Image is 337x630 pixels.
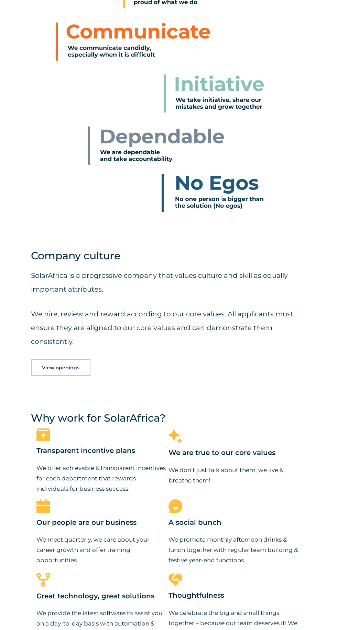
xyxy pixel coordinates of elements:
[168,591,301,600] h3: Thoughtfulness
[31,359,90,376] a: View openings
[36,446,168,456] h3: Transparent incentive plans
[42,365,79,370] span: View openings
[168,518,301,528] h3: A social bunch
[31,250,306,262] h4: Company culture
[31,310,293,346] span: We hire, review and reward according to our core values. All applicants must ensure they are alig...
[31,271,288,293] span: SolarAfrica is a progressive company that values culture and skill as equally important attributes.
[31,410,306,426] h4: Why work for SolarAfrica?
[168,448,301,458] h3: We are true to our core values
[36,592,168,601] h3: Great technology, great solutions
[36,463,168,494] p: We offer achievable & transparent incentives for each department that rewards individuals for bus...
[36,534,168,565] p: We meet quarterly, we care about your career growth and offer training opportunities.
[168,534,301,565] p: We promote monthly afternoon drinks & lunch together with regular team building & festive year-en...
[168,465,301,486] p: We don’t just talk about them, we live & breathe them!
[36,518,168,528] h3: Our people are our business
